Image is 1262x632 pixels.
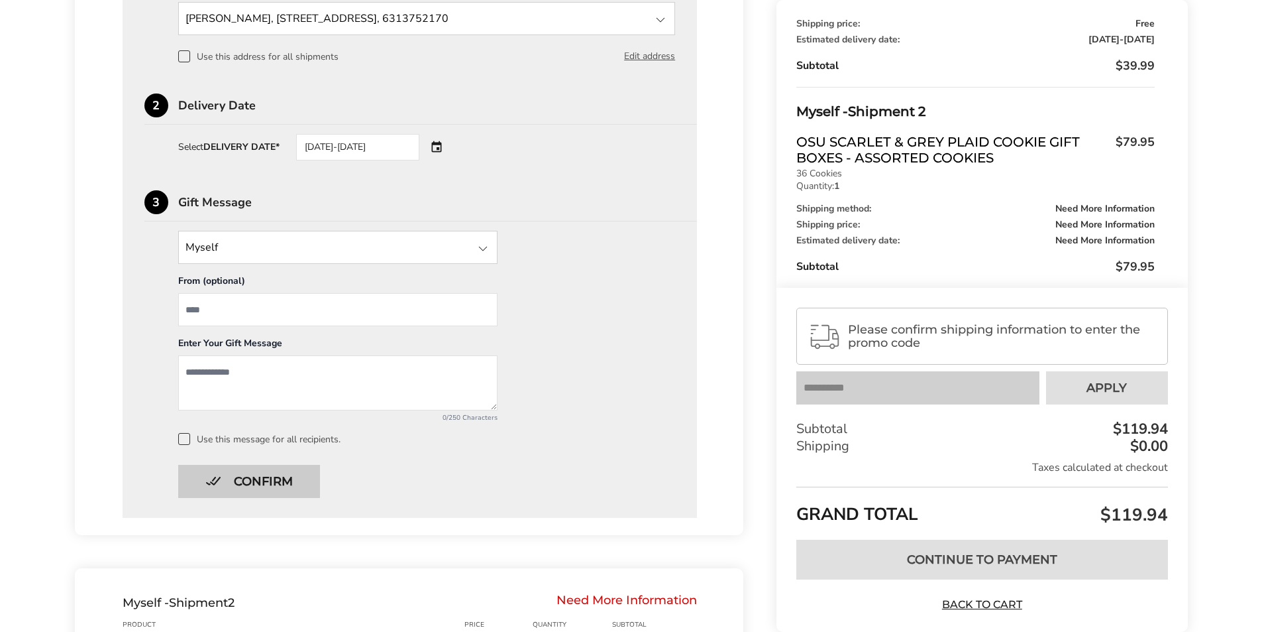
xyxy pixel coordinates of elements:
[178,99,698,111] div: Delivery Date
[178,275,498,293] div: From (optional)
[796,169,1154,178] p: 36 Cookies
[796,540,1167,580] button: Continue to Payment
[556,596,697,610] div: Need More Information
[1110,422,1168,436] div: $119.94
[796,438,1167,455] div: Shipping
[1116,58,1155,74] span: $39.99
[796,220,1154,229] div: Shipping price:
[796,19,1154,29] div: Shipping price:
[796,204,1154,214] div: Shipping method:
[1127,439,1168,454] div: $0.00
[624,49,675,64] button: Edit address
[464,619,533,630] div: Price
[1046,371,1168,405] button: Apply
[178,337,498,355] div: Enter Your Gift Message
[296,134,419,160] div: [DATE]-[DATE]
[612,619,651,630] div: Subtotal
[796,134,1154,166] a: OSU Scarlet & Grey Plaid Cookie Gift Boxes - Assorted Cookies$79.95
[1116,259,1155,275] span: $79.95
[796,487,1167,530] div: GRAND TOTAL
[123,596,169,610] span: Myself -
[1097,503,1168,527] span: $119.94
[123,619,207,630] div: Product
[144,190,168,214] div: 3
[834,180,839,192] strong: 1
[178,413,498,422] div: 0/250 Characters
[178,465,320,498] button: Confirm button
[1109,134,1155,162] span: $79.95
[178,293,498,326] input: From
[178,231,498,264] input: State
[1088,35,1155,44] span: -
[796,182,1154,191] p: Quantity:
[796,134,1108,166] span: OSU Scarlet & Grey Plaid Cookie Gift Boxes - Assorted Cookies
[123,596,235,610] div: Shipment
[178,196,698,208] div: Gift Message
[533,619,612,630] div: Quantity
[1055,204,1155,214] span: Need More Information
[796,460,1167,475] div: Taxes calculated at checkout
[144,94,168,117] div: 2
[1055,236,1155,245] span: Need More Information
[935,598,1028,612] a: Back to Cart
[1135,19,1155,29] span: Free
[203,141,280,153] strong: DELIVERY DATE*
[1124,33,1155,46] span: [DATE]
[796,101,1154,123] div: Shipment 2
[1086,382,1127,394] span: Apply
[796,259,1154,275] div: Subtotal
[796,58,1154,74] div: Subtotal
[796,420,1167,438] div: Subtotal
[178,433,676,445] label: Use this message for all recipients.
[178,50,339,62] label: Use this address for all shipments
[848,323,1155,349] span: Please confirm shipping information to enter the promo code
[796,103,848,119] span: Myself -
[1088,33,1120,46] span: [DATE]
[796,236,1154,245] div: Estimated delivery date:
[1055,220,1155,229] span: Need More Information
[228,596,235,610] span: 2
[178,143,280,152] div: Select
[178,2,676,35] input: State
[178,355,498,411] textarea: Add a message
[796,35,1154,44] div: Estimated delivery date:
